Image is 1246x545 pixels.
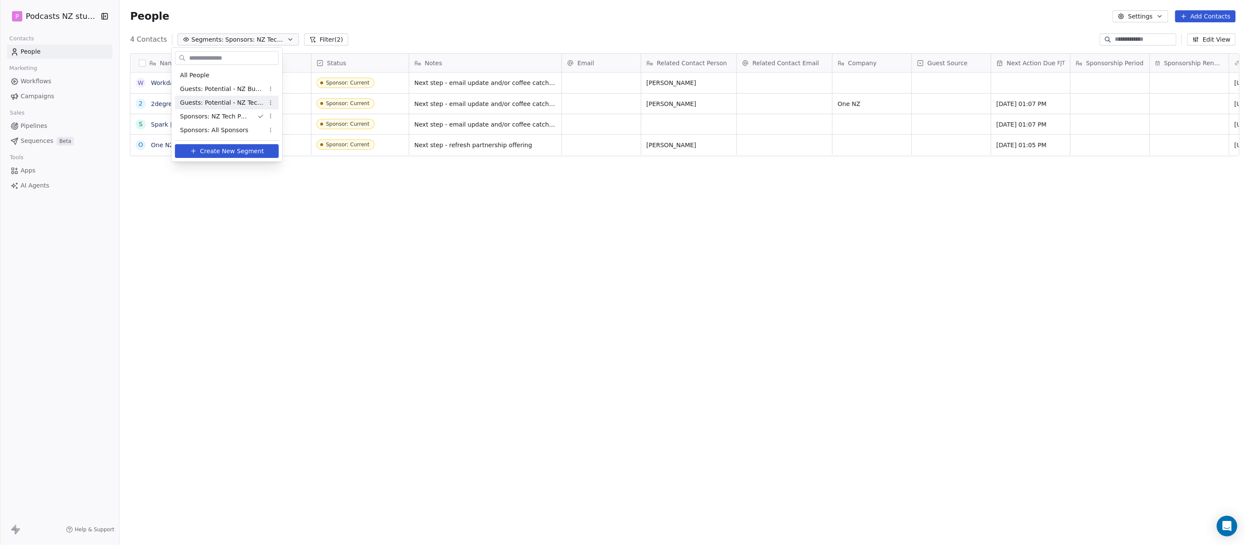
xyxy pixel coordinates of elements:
[175,68,279,137] div: Suggestions
[180,85,264,94] span: Guests: Potential - NZ Business Podcast
[180,112,250,121] span: Sponsors: NZ Tech Podcast - current
[180,71,209,80] span: All People
[180,98,264,107] span: Guests: Potential - NZ Tech Podcast
[200,147,264,156] span: Create New Segment
[175,144,279,158] button: Create New Segment
[180,126,248,135] span: Sponsors: All Sponsors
